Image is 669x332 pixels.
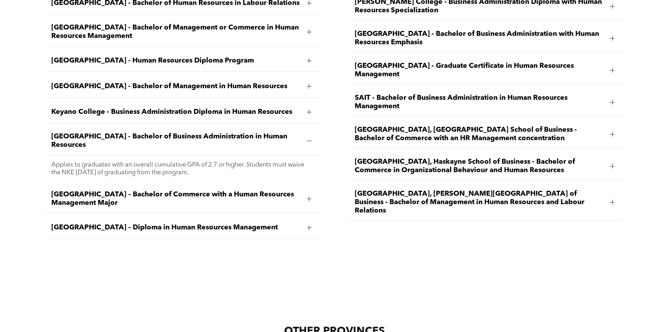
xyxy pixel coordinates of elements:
[355,30,604,47] span: [GEOGRAPHIC_DATA] - Bachelor of Business Administration with Human Resources Emphasis
[51,57,301,65] span: [GEOGRAPHIC_DATA] - Human Resources Diploma Program
[51,223,301,232] span: [GEOGRAPHIC_DATA] – Diploma in Human Resources Management
[355,126,604,143] span: [GEOGRAPHIC_DATA], [GEOGRAPHIC_DATA] School of Business - Bachelor of Commerce with an HR Managem...
[51,82,301,91] span: [GEOGRAPHIC_DATA] - Bachelor of Management in Human Resources
[355,190,604,215] span: [GEOGRAPHIC_DATA], [PERSON_NAME][GEOGRAPHIC_DATA] of Business - Bachelor of Management in Human R...
[51,132,301,149] span: [GEOGRAPHIC_DATA] - Bachelor of Business Administration in Human Resources
[51,161,314,176] p: Applies to graduates with an overall cumulative GPA of 2.7 or higher. Students must waive the NKE...
[355,94,604,111] span: SAIT - Bachelor of Business Administration in Human Resources Management
[355,158,604,175] span: [GEOGRAPHIC_DATA], Haskayne School of Business - Bachelor of Commerce in Organizational Behaviour...
[51,24,301,40] span: [GEOGRAPHIC_DATA] - Bachelor of Management or Commerce in Human Resources Management
[51,108,301,116] span: Keyano College - Business Administration Diploma in Human Resources
[355,62,604,79] span: [GEOGRAPHIC_DATA] - Graduate Certificate in Human Resources Management
[51,190,301,207] span: [GEOGRAPHIC_DATA] – Bachelor of Commerce with a Human Resources Management Major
